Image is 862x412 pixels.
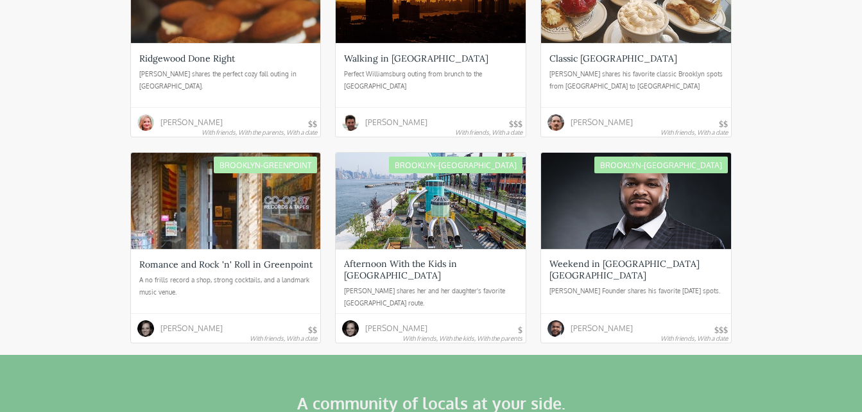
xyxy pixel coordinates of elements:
[714,327,728,334] div: $$$
[139,53,235,64] div: Ridgewood Done Right
[250,334,317,342] div: With friends, With a date
[455,128,522,136] div: With friends, With a date
[365,111,427,133] div: [PERSON_NAME]
[541,153,731,343] a: Brooklyn-[GEOGRAPHIC_DATA]Weekend in [GEOGRAPHIC_DATA] [GEOGRAPHIC_DATA][PERSON_NAME] Founder sha...
[160,317,223,339] div: [PERSON_NAME]
[344,258,517,281] div: Afternoon With the Kids in [GEOGRAPHIC_DATA]
[719,121,728,128] div: $$
[139,274,313,300] div: A no frills record a shop, strong cocktails, and a landmark music venue.
[365,317,427,339] div: [PERSON_NAME]
[336,153,526,343] a: Brooklyn-[GEOGRAPHIC_DATA]Afternoon With the Kids in [GEOGRAPHIC_DATA][PERSON_NAME] shares her an...
[160,111,223,133] div: [PERSON_NAME]
[594,157,728,173] div: Brooklyn-[GEOGRAPHIC_DATA]
[518,327,522,334] div: $
[131,153,321,343] a: Brooklyn-GreenpointRomance and Rock 'n' Roll in GreenpointA no frills record a shop, strong cockt...
[344,53,488,64] div: Walking in [GEOGRAPHIC_DATA]
[344,285,517,311] div: [PERSON_NAME] shares her and her daughter's favorite [GEOGRAPHIC_DATA] route.
[509,121,522,128] div: $$$
[549,68,723,94] div: [PERSON_NAME] shares his favorite classic Brooklyn spots from [GEOGRAPHIC_DATA] to [GEOGRAPHIC_DATA]
[202,128,317,136] div: With friends, With the parents, With a date
[214,157,317,173] div: Brooklyn-Greenpoint
[549,53,677,64] div: Classic [GEOGRAPHIC_DATA]
[389,157,522,173] div: Brooklyn-[GEOGRAPHIC_DATA]
[308,121,317,128] div: $$
[402,334,522,342] div: With friends, With the kids, With the parents
[549,285,723,311] div: [PERSON_NAME] Founder shares his favorite [DATE] spots.
[139,259,313,270] div: Romance and Rock 'n' Roll in Greenpoint
[344,68,517,94] div: Perfect Williamsburg outing from brunch to the [GEOGRAPHIC_DATA]
[139,68,313,94] div: [PERSON_NAME] shares the perfect cozy fall outing in [GEOGRAPHIC_DATA].
[571,317,633,339] div: [PERSON_NAME]
[308,327,317,334] div: $$
[660,128,728,136] div: With friends, With a date
[571,111,633,133] div: [PERSON_NAME]
[549,258,723,281] div: Weekend in [GEOGRAPHIC_DATA] [GEOGRAPHIC_DATA]
[660,334,728,342] div: With friends, With a date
